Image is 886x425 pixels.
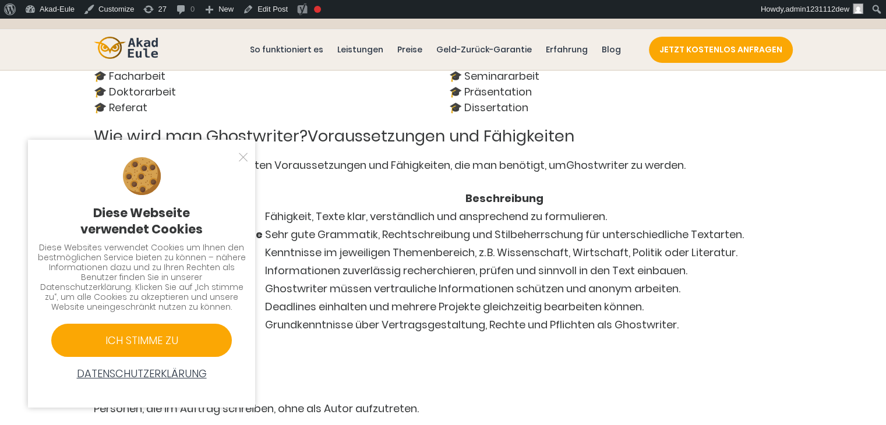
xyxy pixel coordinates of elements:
div: Diese Webseite verwendet Cookies [37,205,246,237]
span: Deadlines einhalten und mehrere Projekte gleichzeitig bearbeiten können. [265,299,644,314]
span: Ghostwriter müssen vertrauliche Informationen schützen und anonym arbeiten. [265,281,680,296]
span: Personen, die im Auftrag schreiben, ohne als Autor aufzutreten. [94,401,419,416]
a: Preise [395,43,425,56]
div: Diese Websites verwendet Cookies um Ihnen den bestmöglichen Service bieten zu können – nähere Inf... [37,243,246,312]
span: Sehr gute Grammatik, Rechtschreibung und Stilbeherrschung für unterschiedliche Textarten. [265,227,744,242]
span: Fähigkeit, Texte klar, verständlich und ansprechend zu formulieren. [265,209,607,224]
img: logo [94,37,158,59]
span: Ghostwriter zu werden [566,158,684,172]
a: Blog [599,43,623,56]
span: Diese Tabelle zeigt die wichtigsten Voraussetzungen und Fähigkeiten, die man benötigt, um [94,158,566,172]
span: Kenntnisse im jeweiligen Themenbereich, z. B. Wissenschaft, Wirtschaft, Politik oder Literatur. [265,245,737,260]
p: 🎓 Doktorarbeit [94,84,437,100]
p: 🎓 Facharbeit [94,68,437,84]
p: 🎓 Seminararbeit [449,68,793,84]
span: Wie wird man Ghostwriter? [94,125,308,147]
a: So funktioniert es [248,43,326,56]
span: Informationen zuverlässig recherchieren, prüfen und sinnvoll in den Text einbauen. [265,263,687,278]
a: Geld-Zurück-Garantie [434,43,534,56]
span: Voraussetzungen und Fähigkeiten [308,125,574,147]
a: Erfahrung [543,43,590,56]
a: JETZT KOSTENLOS ANFRAGEN [649,37,793,63]
p: 🎓 Präsentation [449,84,793,100]
span: Grundkenntnisse über Vertragsgestaltung, Rechte und Pflichten als Ghostwriter. [265,317,679,332]
div: Focus keyphrase not set [314,6,321,13]
span: admin1231112dew [785,5,849,13]
p: 🎓 Referat [94,100,437,115]
a: Leistungen [335,43,386,56]
p: 🎓 Dissertation [449,100,793,115]
span: . [684,158,686,172]
a: Datenschutzerklärung [51,357,232,390]
div: Ich stimme zu [51,324,232,357]
b: Beschreibung [465,191,543,206]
